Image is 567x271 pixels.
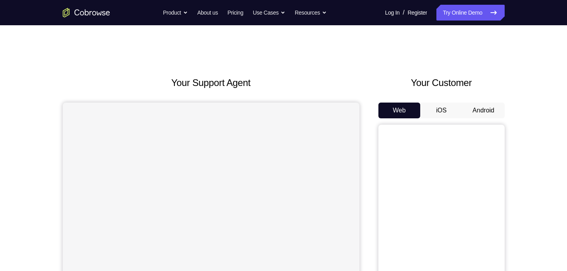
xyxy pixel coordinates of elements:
button: Android [462,103,505,118]
h2: Your Support Agent [63,76,359,90]
a: About us [197,5,218,21]
a: Log In [385,5,400,21]
button: Resources [295,5,327,21]
button: iOS [420,103,462,118]
button: Web [378,103,421,118]
a: Go to the home page [63,8,110,17]
span: / [403,8,404,17]
h2: Your Customer [378,76,505,90]
button: Use Cases [253,5,285,21]
button: Product [163,5,188,21]
a: Register [408,5,427,21]
a: Pricing [227,5,243,21]
a: Try Online Demo [436,5,504,21]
